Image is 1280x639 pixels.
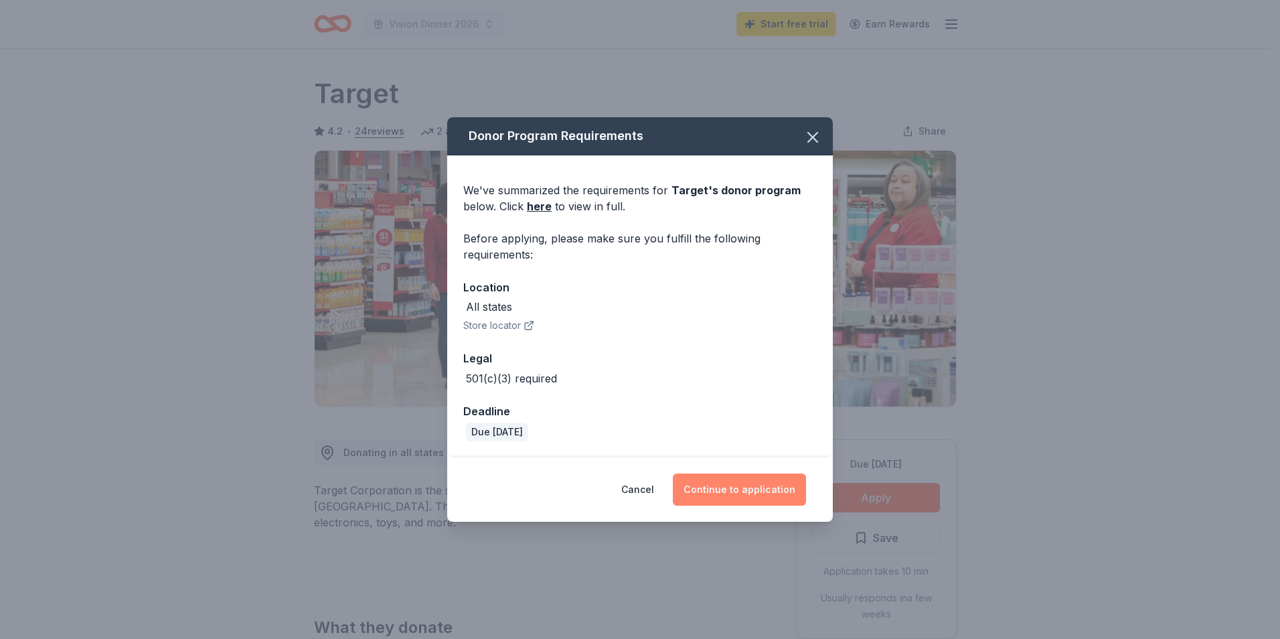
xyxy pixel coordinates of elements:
[447,117,833,155] div: Donor Program Requirements
[671,184,801,197] span: Target 's donor program
[673,474,806,506] button: Continue to application
[466,299,512,315] div: All states
[463,350,817,367] div: Legal
[466,423,528,441] div: Due [DATE]
[463,230,817,263] div: Before applying, please make sure you fulfill the following requirements:
[463,279,817,296] div: Location
[463,317,534,334] button: Store locator
[463,403,817,420] div: Deadline
[463,182,817,214] div: We've summarized the requirements for below. Click to view in full.
[466,370,557,386] div: 501(c)(3) required
[527,198,552,214] a: here
[621,474,654,506] button: Cancel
